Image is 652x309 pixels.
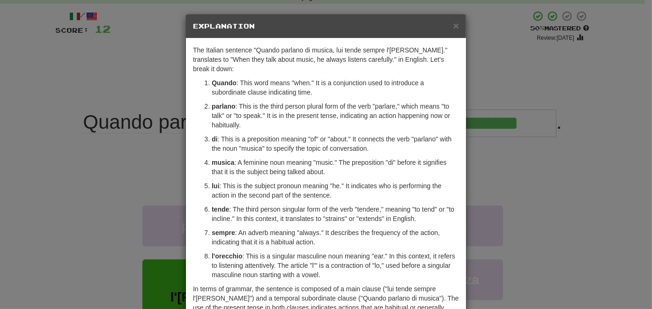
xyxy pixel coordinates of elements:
[212,229,235,236] strong: sempre
[212,78,459,97] p: : This word means "when." It is a conjunction used to introduce a subordinate clause indicating t...
[193,22,459,31] h5: Explanation
[212,205,459,223] p: : The third person singular form of the verb "tendere," meaning "to tend" or "to incline." In thi...
[212,206,229,213] strong: tende
[212,79,237,87] strong: Quando
[212,228,459,247] p: : An adverb meaning "always." It describes the frequency of the action, indicating that it is a h...
[212,251,459,280] p: : This is a singular masculine noun meaning "ear." In this context, it refers to listening attent...
[212,181,459,200] p: : This is the subject pronoun meaning "he." It indicates who is performing the action in the seco...
[212,103,236,110] strong: parlano
[453,21,459,30] button: Close
[212,135,217,143] strong: di
[212,102,459,130] p: : This is the third person plural form of the verb "parlare," which means "to talk" or "to speak....
[212,252,243,260] strong: l'orecchio
[193,45,459,74] p: The Italian sentence "Quando parlano di musica, lui tende sempre l'[PERSON_NAME]." translates to ...
[212,158,459,177] p: : A feminine noun meaning "music." The preposition "di" before it signifies that it is the subjec...
[212,134,459,153] p: : This is a preposition meaning "of" or "about." It connects the verb "parlano" with the noun "mu...
[212,159,234,166] strong: musica
[212,182,219,190] strong: lui
[453,20,459,31] span: ×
